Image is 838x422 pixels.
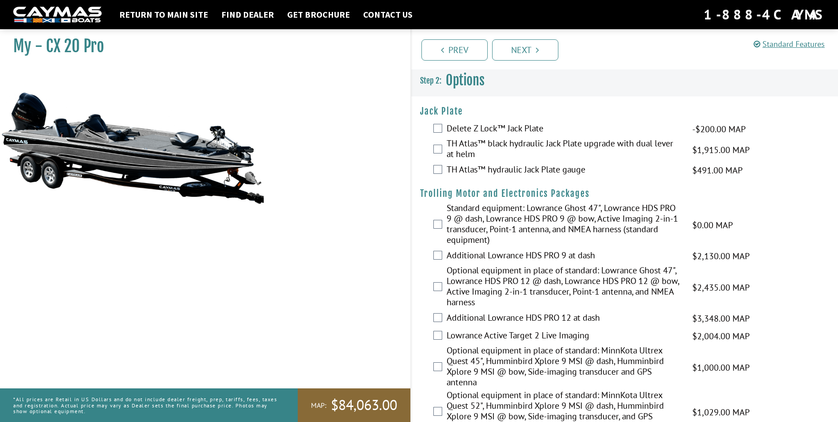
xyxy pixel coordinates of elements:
[704,5,825,24] div: 1-888-4CAYMAS
[447,330,682,343] label: Lowrance Active Target 2 Live Imaging
[692,164,743,177] span: $491.00 MAP
[217,9,278,20] a: Find Dealer
[692,249,750,263] span: $2,130.00 MAP
[692,143,750,157] span: $1,915.00 MAP
[692,312,750,325] span: $3,348.00 MAP
[692,123,746,136] span: -$200.00 MAP
[692,361,750,374] span: $1,000.00 MAP
[447,138,682,161] label: TH Atlas™ black hydraulic Jack Plate upgrade with dual lever at helm
[754,39,825,49] a: Standard Features
[447,312,682,325] label: Additional Lowrance HDS PRO 12 at dash
[447,164,682,177] label: TH Atlas™ hydraulic Jack Plate gauge
[447,123,682,136] label: Delete Z Lock™ Jack Plate
[13,36,388,56] h1: My - CX 20 Pro
[692,281,750,294] span: $2,435.00 MAP
[692,330,750,343] span: $2,004.00 MAP
[492,39,558,61] a: Next
[283,9,354,20] a: Get Brochure
[692,406,750,419] span: $1,029.00 MAP
[359,9,417,20] a: Contact Us
[331,396,397,414] span: $84,063.00
[447,265,682,310] label: Optional equipment in place of standard: Lowrance Ghost 47", Lowrance HDS PRO 12 @ dash, Lowrance...
[421,39,488,61] a: Prev
[447,250,682,263] label: Additional Lowrance HDS PRO 9 at dash
[420,188,830,199] h4: Trolling Motor and Electronics Packages
[298,388,410,422] a: MAP:$84,063.00
[447,345,682,390] label: Optional equipment in place of standard: MinnKota Ultrex Quest 45", Humminbird Xplore 9 MSI @ das...
[311,401,326,410] span: MAP:
[13,392,278,418] p: *All prices are Retail in US Dollars and do not include dealer freight, prep, tariffs, fees, taxe...
[692,219,733,232] span: $0.00 MAP
[420,106,830,117] h4: Jack Plate
[13,7,102,23] img: white-logo-c9c8dbefe5ff5ceceb0f0178aa75bf4bb51f6bca0971e226c86eb53dfe498488.png
[115,9,212,20] a: Return to main site
[447,203,682,247] label: Standard equipment: Lowrance Ghost 47", Lowrance HDS PRO 9 @ dash, Lowrance HDS PRO 9 @ bow, Acti...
